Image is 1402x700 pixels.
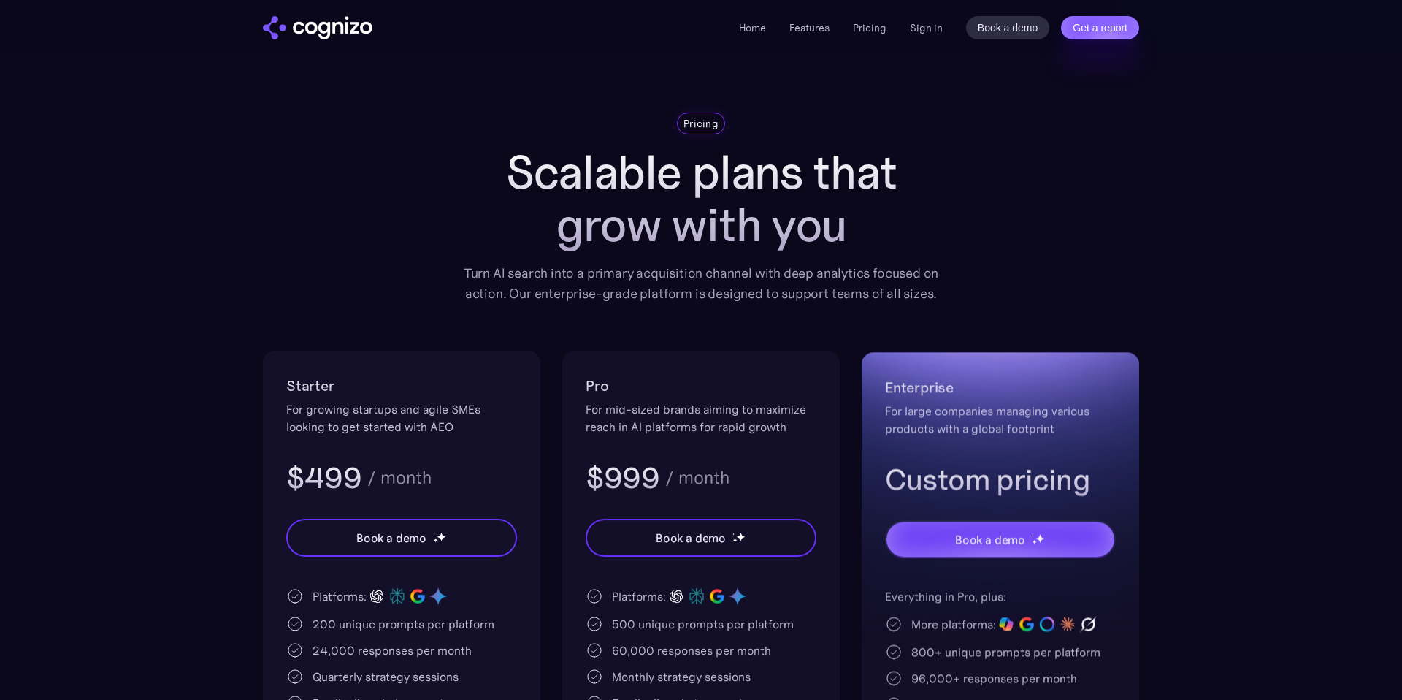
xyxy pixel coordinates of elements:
div: Book a demo [356,529,426,547]
img: star [433,538,438,543]
div: / month [665,469,729,487]
h3: $499 [286,459,361,497]
img: star [1032,539,1037,544]
img: cognizo logo [263,16,372,39]
div: Monthly strategy sessions [612,668,751,685]
div: For mid-sized brands aiming to maximize reach in AI platforms for rapid growth [586,400,816,435]
img: star [736,532,746,541]
div: 500 unique prompts per platform [612,615,794,633]
div: 800+ unique prompts per platform [911,643,1100,661]
div: Book a demo [656,529,726,547]
img: star [732,533,735,535]
div: 200 unique prompts per platform [313,615,494,633]
img: star [1032,535,1034,537]
div: 24,000 responses per month [313,642,472,659]
h2: Starter [286,374,517,397]
div: For growing startups and agile SMEs looking to get started with AEO [286,400,517,435]
a: home [263,16,372,39]
h3: $999 [586,459,659,497]
h1: Scalable plans that grow with you [453,146,949,251]
a: Book a demostarstarstar [885,520,1116,558]
div: 60,000 responses per month [612,642,771,659]
div: Platforms: [313,587,367,605]
div: Book a demo [955,530,1025,548]
h2: Pro [586,374,816,397]
div: More platforms: [911,615,996,633]
img: star [437,532,446,541]
div: / month [367,469,432,487]
a: Get a report [1061,16,1139,39]
a: Book a demostarstarstar [286,519,517,557]
img: star [732,538,738,543]
img: star [433,533,435,535]
a: Features [789,21,830,34]
div: Pricing [683,116,719,131]
a: Book a demostarstarstar [586,519,816,557]
img: star [1035,533,1045,543]
h2: Enterprise [885,376,1116,399]
a: Pricing [853,21,886,34]
div: 96,000+ responses per month [911,669,1077,687]
div: Quarterly strategy sessions [313,668,459,685]
div: Turn AI search into a primary acquisition channel with deep analytics focused on action. Our ente... [453,263,949,304]
a: Book a demo [966,16,1050,39]
div: Everything in Pro, plus: [885,587,1116,605]
a: Sign in [910,19,943,37]
h3: Custom pricing [885,460,1116,498]
div: Platforms: [612,587,666,605]
div: For large companies managing various products with a global footprint [885,402,1116,437]
a: Home [739,21,766,34]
